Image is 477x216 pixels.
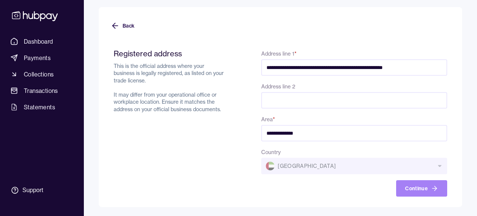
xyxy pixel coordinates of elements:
label: Country [261,149,281,156]
span: Payments [24,53,51,62]
label: Address line 1 [261,50,297,57]
div: Support [22,186,43,194]
button: Back [111,18,135,34]
a: Dashboard [7,35,76,48]
a: Collections [7,68,76,81]
h2: Registered address [114,49,225,58]
a: Support [7,182,76,198]
label: Address line 2 [261,83,295,90]
span: Statements [24,103,55,112]
label: Area [261,116,275,123]
p: This is the official address where your business is legally registered, as listed on your trade l... [114,63,225,113]
a: Payments [7,51,76,65]
span: Transactions [24,86,58,95]
span: Collections [24,70,54,79]
button: Continue [396,180,447,197]
a: Statements [7,100,76,114]
span: Dashboard [24,37,53,46]
a: Transactions [7,84,76,97]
